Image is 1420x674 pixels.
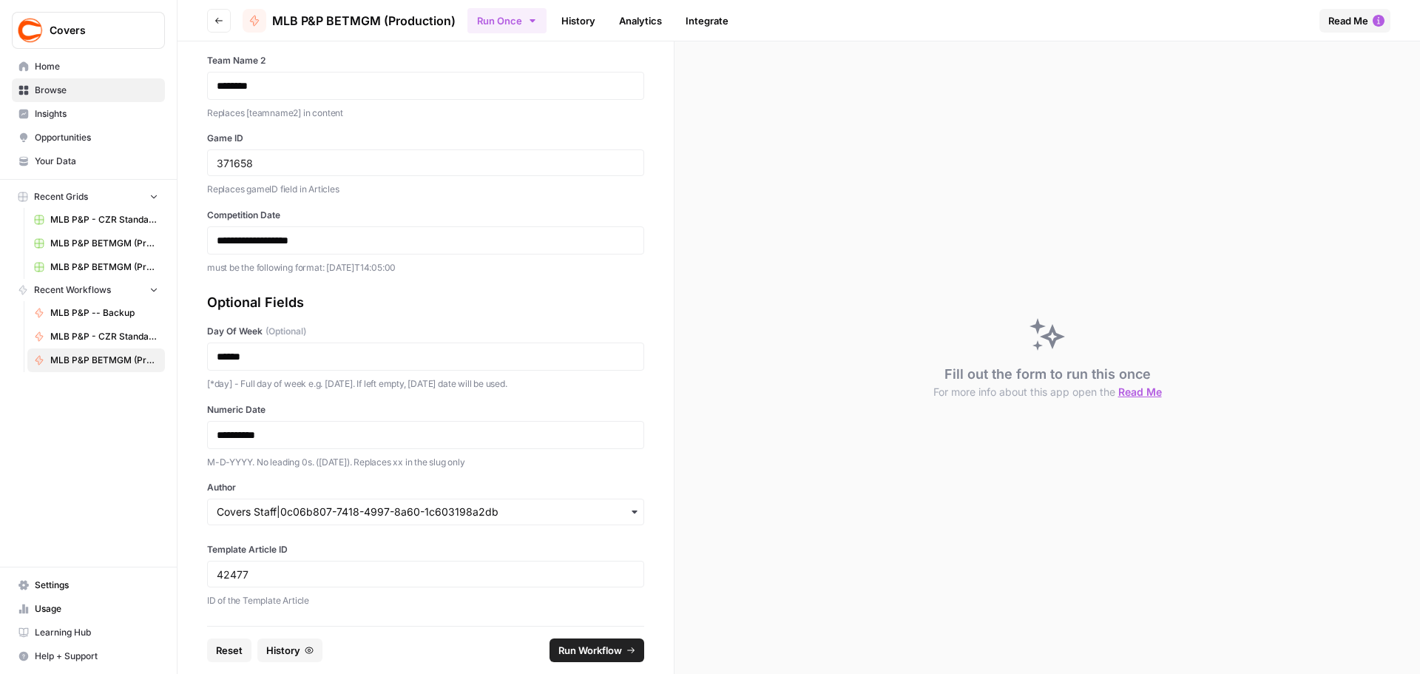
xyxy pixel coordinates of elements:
span: Insights [35,107,158,121]
span: Help + Support [35,650,158,663]
p: [*day] - Full day of week e.g. [DATE]. If left empty, [DATE] date will be used. [207,377,644,391]
span: Recent Grids [34,190,88,203]
a: Learning Hub [12,621,165,644]
span: Learning Hub [35,626,158,639]
a: MLB P&P BETMGM (Production) [27,348,165,372]
a: Your Data [12,149,165,173]
span: Settings [35,579,158,592]
label: Day Of Week [207,325,644,338]
span: Home [35,60,158,73]
span: MLB P&P - CZR Standard (Production) Grid [50,213,158,226]
span: Recent Workflows [34,283,111,297]
span: History [266,643,300,658]
span: Read Me [1118,385,1162,398]
input: Covers Staff|0c06b807-7418-4997-8a60-1c603198a2db [217,505,635,519]
div: Fill out the form to run this once [933,364,1162,400]
p: Replaces gameID field in Articles [207,182,644,197]
label: Numeric Date [207,403,644,417]
div: Optional Fields [207,292,644,313]
button: Run Workflow [550,638,644,662]
img: Covers Logo [17,17,44,44]
label: Competition Date [207,209,644,222]
span: Read Me [1328,13,1368,28]
span: MLB P&P BETMGM (Production) Grid (1) [50,260,158,274]
span: (Optional) [266,325,306,338]
a: MLB P&P -- Backup [27,301,165,325]
label: Template Article ID [207,543,644,556]
label: Game ID [207,132,644,145]
label: Author [207,481,644,494]
a: Settings [12,573,165,597]
a: Opportunities [12,126,165,149]
span: Usage [35,602,158,616]
span: MLB P&P -- Backup [50,306,158,320]
button: Workspace: Covers [12,12,165,49]
span: Your Data [35,155,158,168]
span: Opportunities [35,131,158,144]
a: MLB P&P - CZR Standard (Production) [27,325,165,348]
button: Help + Support [12,644,165,668]
span: Covers [50,23,139,38]
span: Run Workflow [558,643,622,658]
span: Browse [35,84,158,97]
a: MLB P&P BETMGM (Production) Grid (1) [27,255,165,279]
a: Integrate [677,9,737,33]
a: History [552,9,604,33]
button: Run Once [467,8,547,33]
a: Home [12,55,165,78]
span: MLB P&P BETMGM (Production) [50,354,158,367]
span: MLB P&P BETMGM (Production) Grid [50,237,158,250]
p: must be the following format: [DATE]T14:05:00 [207,260,644,275]
span: MLB P&P BETMGM (Production) [272,12,456,30]
a: MLB P&P BETMGM (Production) Grid [27,232,165,255]
span: Reset [216,643,243,658]
a: Insights [12,102,165,126]
button: Recent Workflows [12,279,165,301]
label: Team Name 2 [207,54,644,67]
p: ID of the Template Article [207,593,644,608]
button: Recent Grids [12,186,165,208]
button: Read Me [1319,9,1390,33]
button: For more info about this app open the Read Me [933,385,1162,400]
p: Replaces [teamname2] in content [207,106,644,121]
span: MLB P&P - CZR Standard (Production) [50,330,158,343]
p: M-D-YYYY. No leading 0s. ([DATE]). Replaces xx in the slug only [207,455,644,470]
a: Usage [12,597,165,621]
a: MLB P&P BETMGM (Production) [243,9,456,33]
button: Reset [207,638,251,662]
input: 42477 [217,567,635,581]
a: MLB P&P - CZR Standard (Production) Grid [27,208,165,232]
a: Browse [12,78,165,102]
button: History [257,638,322,662]
a: Analytics [610,9,671,33]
